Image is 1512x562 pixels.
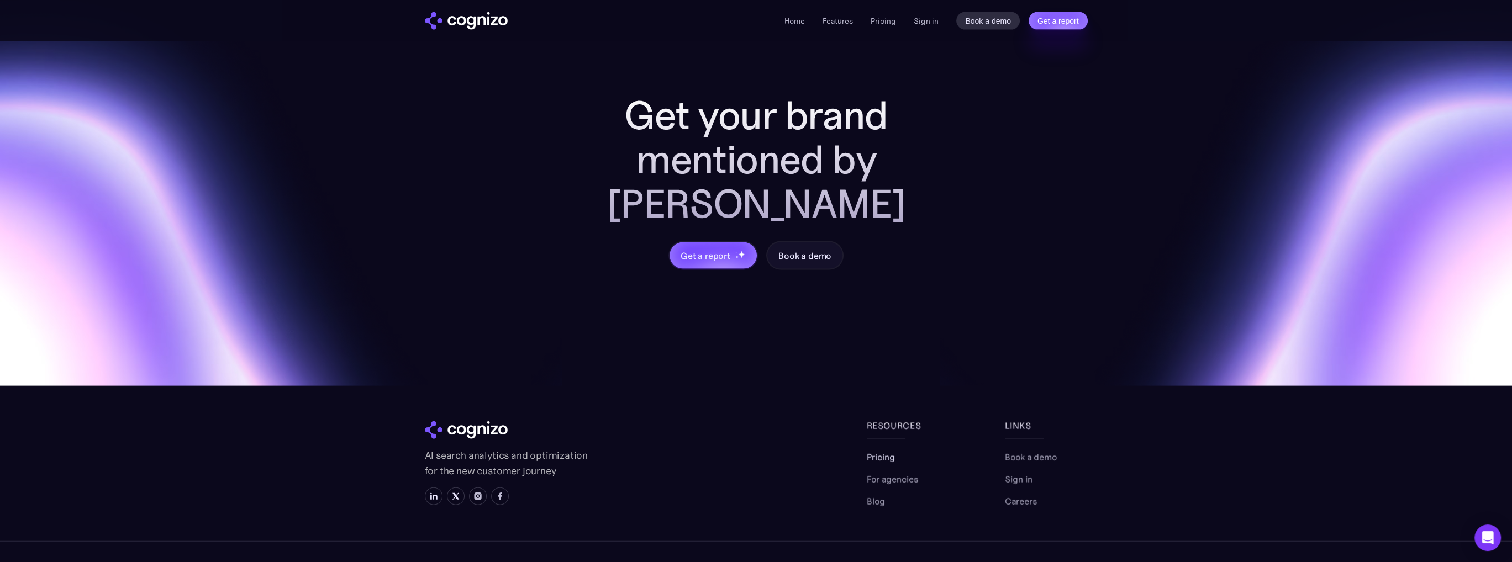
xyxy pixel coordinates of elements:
[867,473,918,486] a: For agencies
[735,252,737,253] img: star
[867,419,950,432] div: Resources
[579,93,933,226] h2: Get your brand mentioned by [PERSON_NAME]
[784,16,805,26] a: Home
[1474,524,1501,551] div: Open Intercom Messenger
[425,12,508,30] a: home
[1005,495,1037,508] a: Careers
[867,495,885,508] a: Blog
[425,12,508,30] img: cognizo logo
[681,249,730,262] div: Get a report
[429,492,438,501] img: LinkedIn icon
[425,421,508,439] img: cognizo logo
[668,241,758,270] a: Get a reportstarstarstar
[766,241,844,270] a: Book a demo
[735,256,739,259] img: star
[956,12,1020,30] a: Book a demo
[1005,473,1032,486] a: Sign in
[425,448,591,479] p: AI search analytics and optimization for the new customer journey
[867,450,895,464] a: Pricing
[738,251,745,258] img: star
[778,249,831,262] div: Book a demo
[1029,12,1088,30] a: Get a report
[871,16,896,26] a: Pricing
[823,16,853,26] a: Features
[1005,419,1088,432] div: links
[914,14,939,28] a: Sign in
[451,492,460,501] img: X icon
[1005,450,1057,464] a: Book a demo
